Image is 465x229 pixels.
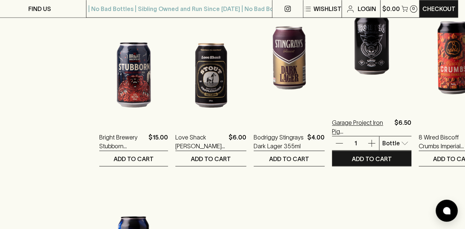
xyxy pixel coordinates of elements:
p: Bottle [382,139,400,148]
p: ADD TO CART [269,154,309,163]
p: $15.00 [149,133,168,150]
img: bubble-icon [443,207,450,214]
button: ADD TO CART [175,151,246,166]
p: ADD TO CART [352,154,392,163]
div: Bottle [379,136,411,150]
a: Garage Project Iron Pig [GEOGRAPHIC_DATA] [PERSON_NAME] 330ml [332,118,391,136]
p: 1 [347,139,364,147]
button: ADD TO CART [332,151,411,166]
p: $4.00 [307,133,325,150]
p: $6.50 [394,118,411,136]
button: ADD TO CART [254,151,325,166]
a: 8 Wired Biscoff Crumbs Imperial Cookie [PERSON_NAME] 440ml [419,133,465,150]
p: Checkout [422,4,455,13]
p: ADD TO CART [114,154,154,163]
p: Login [358,4,376,13]
p: FIND US [28,4,51,13]
a: Bright Brewery Stubborn [PERSON_NAME] [99,133,146,150]
p: 0 [412,7,415,11]
a: Love Shack [PERSON_NAME] 375ml [175,133,226,150]
a: Bodriggy Stingrays Dark Lager 355ml [254,133,304,150]
p: $6.00 [229,133,246,150]
p: Wishlist [314,4,341,13]
p: $0.00 [382,4,400,13]
button: ADD TO CART [99,151,168,166]
p: ADD TO CART [191,154,231,163]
